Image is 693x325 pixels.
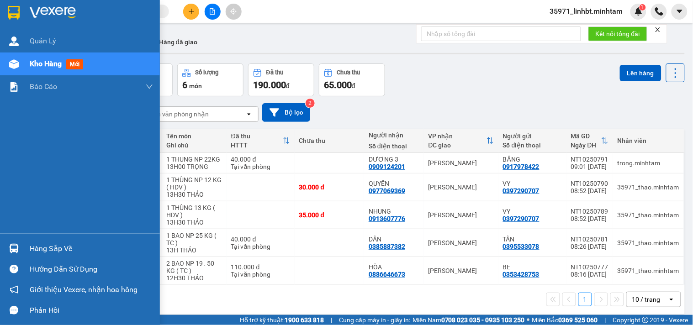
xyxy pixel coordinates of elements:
div: 35971_thao.minhtam [618,183,679,191]
button: 1 [578,293,592,306]
div: 0917978422 [503,163,540,170]
div: 35971_thao.minhtam [618,211,679,219]
div: [PERSON_NAME] [428,239,494,246]
div: BE [503,263,562,271]
div: [PERSON_NAME] [428,183,494,191]
span: aim [230,8,237,15]
img: phone-icon [655,7,663,16]
div: 13H30 THẢO [166,191,222,198]
img: warehouse-icon [9,59,19,69]
div: NT10250781 [571,236,608,243]
div: NT10250789 [571,208,608,215]
div: DƯƠNG 3 [369,156,419,163]
span: | [331,315,332,325]
span: caret-down [676,7,684,16]
div: 1 THÙNG 13 KG ( HDV ) [166,204,222,219]
th: Toggle SortBy [424,129,498,153]
div: 0977069369 [369,187,405,194]
div: 0395533078 [503,243,540,250]
span: copyright [642,317,649,323]
div: [PERSON_NAME] [428,211,494,219]
img: solution-icon [9,82,19,92]
div: Số lượng [196,69,219,76]
div: 0909124201 [369,163,405,170]
span: down [146,83,153,90]
div: 08:26 [DATE] [571,243,608,250]
div: 35971_thao.minhtam [618,267,679,274]
div: NT10250791 [571,156,608,163]
img: logo-vxr [8,6,20,20]
button: Lên hàng [620,65,661,81]
div: Ngày ĐH [571,142,601,149]
div: 08:52 [DATE] [571,187,608,194]
div: Tên món [166,132,222,140]
div: QUYÊN [369,180,419,187]
div: 40.000 đ [231,156,290,163]
div: Người nhận [369,131,419,139]
span: Quản Lý [30,35,56,47]
div: Chọn văn phòng nhận [146,110,209,119]
div: VP nhận [428,132,487,140]
div: 30.000 đ [299,183,360,191]
div: Người gửi [503,132,562,140]
div: Đã thu [231,132,283,140]
div: 08:52 [DATE] [571,215,608,222]
button: aim [226,4,242,20]
span: 35971_linhbt.minhtam [543,5,630,17]
div: Tại văn phòng [231,271,290,278]
span: 190.000 [253,79,286,90]
span: plus [188,8,195,15]
sup: 1 [640,4,646,10]
div: Số điện thoại [503,142,562,149]
span: mới [66,59,83,69]
div: 1 THUNG NP 22KG [166,156,222,163]
span: close [655,26,661,33]
sup: 2 [306,99,315,108]
div: Ghi chú [166,142,222,149]
span: Miền Nam [413,315,525,325]
div: HTTT [231,142,283,149]
div: VY [503,208,562,215]
span: file-add [209,8,216,15]
div: Đã thu [266,69,283,76]
div: 0397290707 [503,215,540,222]
div: HÒA [369,263,419,271]
div: Tại văn phòng [231,243,290,250]
button: Hàng đã giao [152,31,205,53]
button: Số lượng6món [177,63,243,96]
div: 40.000 đ [231,236,290,243]
svg: open [245,110,253,118]
div: NT10250777 [571,263,608,271]
div: [PERSON_NAME] [428,267,494,274]
img: warehouse-icon [9,244,19,253]
th: Toggle SortBy [566,129,613,153]
div: Hướng dẫn sử dụng [30,262,153,276]
div: 08:16 [DATE] [571,271,608,278]
div: Nhân viên [618,137,679,144]
div: 0397290707 [503,187,540,194]
div: 0886646673 [369,271,405,278]
span: Giới thiệu Vexere, nhận hoa hồng [30,284,138,295]
span: 65.000 [324,79,352,90]
span: | [605,315,606,325]
div: 1 THÙNG NP 12 KG ( HDV ) [166,176,222,191]
div: 13H00 TRỌNG [166,163,222,170]
div: TÂN [503,236,562,243]
strong: 0369 525 060 [559,316,598,324]
div: Chưa thu [299,137,360,144]
div: 2 BAO NP 19 , 50 KG ( TC ) [166,260,222,274]
div: 35.000 đ [299,211,360,219]
button: caret-down [672,4,688,20]
strong: 1900 633 818 [285,316,324,324]
input: Nhập số tổng đài [421,26,581,41]
button: Đã thu190.000đ [248,63,314,96]
div: 13H30 THẢO [166,219,222,226]
span: Kết nối tổng đài [596,29,640,39]
div: Chưa thu [337,69,360,76]
span: message [10,306,18,315]
div: 10 / trang [632,295,661,304]
svg: open [668,296,675,303]
div: NHUNG [369,208,419,215]
div: Hàng sắp về [30,242,153,256]
div: Mã GD [571,132,601,140]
